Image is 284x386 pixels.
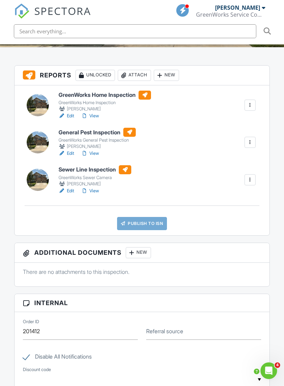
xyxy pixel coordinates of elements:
div: [PERSON_NAME] [59,143,136,150]
a: View [81,187,99,194]
a: General Pest Inspection GreenWorks General Pest Inspection [PERSON_NAME] [59,128,136,150]
h6: General Pest Inspection [59,128,136,137]
div: New [126,247,151,258]
a: Edit [59,150,74,157]
label: Disable All Notifications [23,353,92,362]
label: Referral source [146,327,183,335]
h6: GreenWorks Home Inspection [59,91,151,100]
div: New [154,70,179,81]
div: [PERSON_NAME] [59,106,151,112]
label: Order ID [23,319,39,325]
span: SPECTORA [34,3,91,18]
div: [PERSON_NAME] [215,4,260,11]
div: GreenWorks Sewer Camera [59,175,131,181]
a: Edit [59,112,74,119]
div: Attach [118,70,151,81]
span: 4 [275,362,280,368]
a: View [81,112,99,119]
a: Edit [59,187,74,194]
a: Sewer Line Inspection GreenWorks Sewer Camera [PERSON_NAME] [59,165,131,187]
img: The Best Home Inspection Software - Spectora [14,3,29,19]
a: GreenWorks Home Inspection GreenWorks Home Inspection [PERSON_NAME] [59,91,151,113]
div: [PERSON_NAME] [59,181,131,187]
label: Discount code [23,367,51,373]
a: View [81,150,99,157]
iframe: Intercom live chat [260,362,277,379]
h6: Sewer Line Inspection [59,165,131,174]
div: GreenWorks General Pest Inspection [59,137,136,143]
h3: Additional Documents [15,243,269,263]
div: GreenWorks Service Company [196,11,265,18]
a: Publish to ISN [117,217,167,230]
div: Unlocked [76,70,115,81]
a: SPECTORA [14,9,91,24]
p: There are no attachments to this inspection. [23,268,261,276]
h3: Reports [15,66,269,85]
input: Search everything... [14,24,256,38]
div: GreenWorks Home Inspection [59,100,151,106]
h3: Internal [15,294,269,312]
